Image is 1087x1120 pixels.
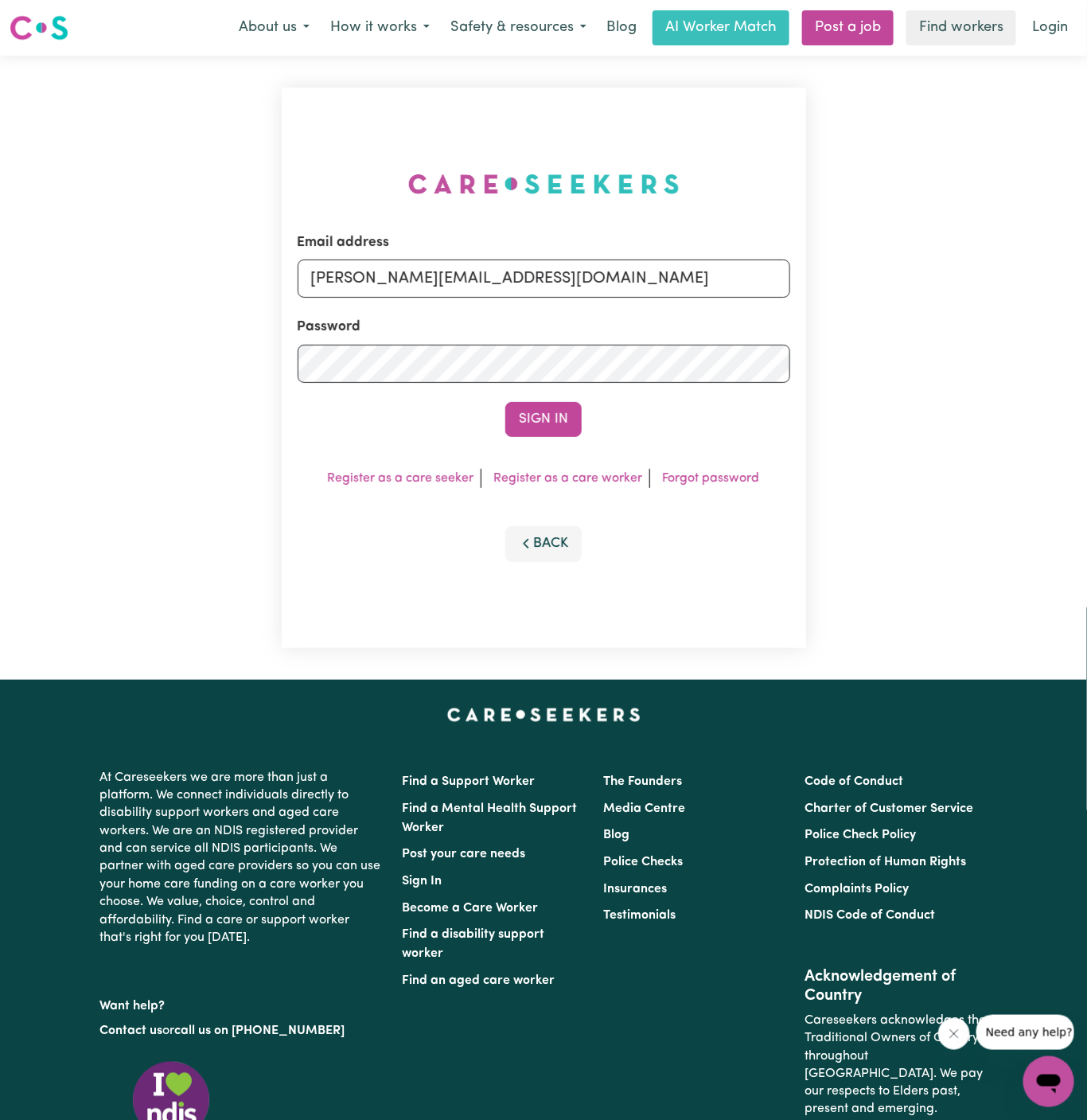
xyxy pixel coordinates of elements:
a: Find a disability support worker [402,928,544,960]
label: Email address [298,232,390,253]
a: Complaints Policy [805,883,910,896]
a: The Founders [603,775,682,788]
a: AI Worker Match [653,10,789,45]
button: Back [505,526,582,561]
input: Email address [298,260,790,298]
a: Post a job [802,10,894,45]
a: Become a Care Worker [402,902,538,915]
a: Sign In [402,875,442,888]
a: Careseekers logo [10,10,68,46]
button: Sign In [505,402,582,437]
button: Safety & resources [440,11,597,45]
a: Blog [597,10,646,45]
iframe: Close message [938,1018,970,1050]
a: Contact us [99,1024,162,1037]
a: Insurances [603,883,667,896]
p: At Careseekers we are more than just a platform. We connect individuals directly to disability su... [99,763,383,954]
a: call us on [PHONE_NUMBER] [174,1024,345,1037]
a: Testimonials [603,909,676,922]
a: Police Checks [603,856,683,868]
a: Register as a care seeker [328,472,474,485]
label: Password [298,317,361,338]
button: About us [228,11,320,45]
a: Forgot password [663,472,760,485]
a: Find an aged care worker [402,974,555,987]
a: Login [1023,10,1077,45]
a: Post your care needs [402,848,525,860]
a: Careseekers home page [447,708,641,721]
iframe: Message from company [976,1015,1074,1050]
a: Media Centre [603,802,685,815]
p: or [99,1016,383,1046]
a: Charter of Customer Service [805,802,974,815]
p: Want help? [99,991,383,1015]
iframe: Button to launch messaging window [1023,1056,1074,1107]
a: Find a Mental Health Support Worker [402,802,577,834]
button: How it works [320,11,440,45]
a: Register as a care worker [494,472,643,485]
a: Code of Conduct [805,775,904,788]
a: NDIS Code of Conduct [805,909,936,922]
img: Careseekers logo [10,14,68,42]
a: Find workers [906,10,1016,45]
a: Police Check Policy [805,829,917,841]
a: Find a Support Worker [402,775,535,788]
a: Blog [603,829,629,841]
h2: Acknowledgement of Country [805,967,988,1005]
a: Protection of Human Rights [805,856,967,868]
